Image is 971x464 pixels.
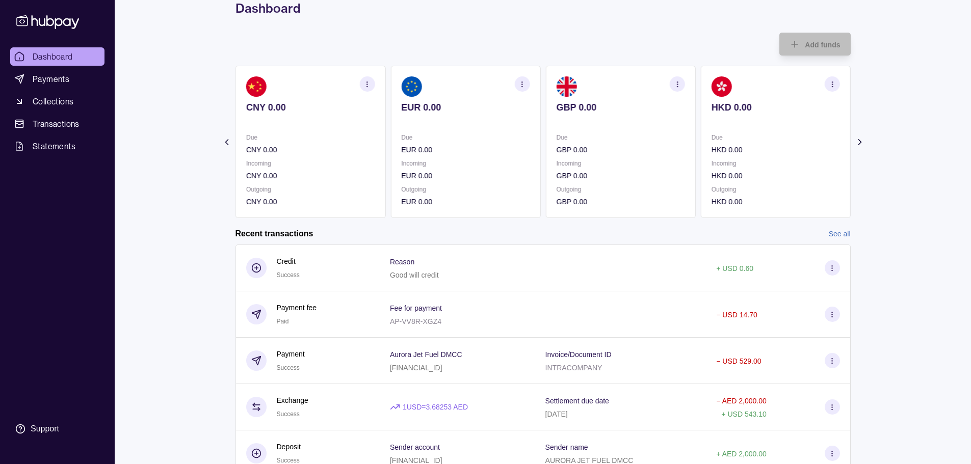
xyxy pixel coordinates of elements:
button: Add funds [779,33,850,56]
p: 1 USD = 3.68253 AED [403,401,468,413]
p: EUR 0.00 [401,170,530,181]
p: EUR 0.00 [401,144,530,155]
p: Sender account [390,443,440,451]
p: Outgoing [401,184,530,195]
a: Collections [10,92,104,111]
p: GBP 0.00 [556,170,685,181]
p: Payment fee [277,302,317,313]
p: GBP 0.00 [556,102,685,113]
a: See all [829,228,851,239]
p: Due [711,132,839,143]
p: HKD 0.00 [711,144,839,155]
p: [FINANCIAL_ID] [390,364,442,372]
p: + AED 2,000.00 [716,450,766,458]
a: Dashboard [10,47,104,66]
a: Support [10,418,104,440]
span: Statements [33,140,75,152]
p: Outgoing [246,184,375,195]
p: GBP 0.00 [556,144,685,155]
p: AP-VV8R-XGZ4 [390,317,441,325]
p: Good will credit [390,271,439,279]
p: Fee for payment [390,304,442,312]
p: − USD 14.70 [716,311,757,319]
span: Success [277,364,300,371]
img: hk [711,76,731,97]
a: Transactions [10,115,104,133]
span: Success [277,457,300,464]
p: Incoming [711,158,839,169]
p: Due [401,132,530,143]
a: Payments [10,70,104,88]
p: − AED 2,000.00 [716,397,766,405]
img: eu [401,76,422,97]
p: HKD 0.00 [711,196,839,207]
span: Transactions [33,118,80,130]
p: Exchange [277,395,308,406]
p: [DATE] [545,410,568,418]
p: CNY 0.00 [246,102,375,113]
p: Settlement due date [545,397,609,405]
p: Incoming [556,158,685,169]
p: CNY 0.00 [246,196,375,207]
p: Payment [277,348,305,360]
p: CNY 0.00 [246,170,375,181]
span: Success [277,271,300,279]
h2: Recent transactions [235,228,313,239]
p: Sender name [545,443,588,451]
span: Add funds [805,41,840,49]
span: Dashboard [33,50,73,63]
img: gb [556,76,576,97]
p: + USD 543.10 [721,410,766,418]
span: Payments [33,73,69,85]
p: CNY 0.00 [246,144,375,155]
div: Support [31,423,59,434]
span: Paid [277,318,289,325]
a: Statements [10,137,104,155]
p: Credit [277,256,300,267]
p: Due [556,132,685,143]
p: Aurora Jet Fuel DMCC [390,350,462,359]
p: Incoming [246,158,375,169]
p: Deposit [277,441,301,452]
span: Collections [33,95,73,107]
p: + USD 0.60 [716,264,753,272]
p: HKD 0.00 [711,102,839,113]
p: EUR 0.00 [401,196,530,207]
p: EUR 0.00 [401,102,530,113]
p: HKD 0.00 [711,170,839,181]
p: Reason [390,258,414,266]
span: Success [277,411,300,418]
p: Invoice/Document ID [545,350,612,359]
p: Outgoing [556,184,685,195]
p: − USD 529.00 [716,357,761,365]
p: Outgoing [711,184,839,195]
p: Due [246,132,375,143]
p: Incoming [401,158,530,169]
p: INTRACOMPANY [545,364,602,372]
img: cn [246,76,267,97]
p: GBP 0.00 [556,196,685,207]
